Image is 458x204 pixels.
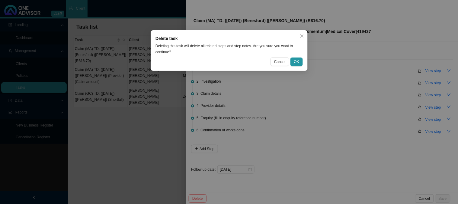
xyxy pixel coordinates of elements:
[271,58,289,66] button: Cancel
[294,59,299,65] span: OK
[300,34,304,38] span: close
[155,35,303,42] div: Delete task
[290,58,303,66] button: OK
[298,32,306,40] button: Close
[155,43,303,55] div: Deleting this task will delete all related steps and step notes. Are you sure you want to continue?
[274,59,285,65] span: Cancel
